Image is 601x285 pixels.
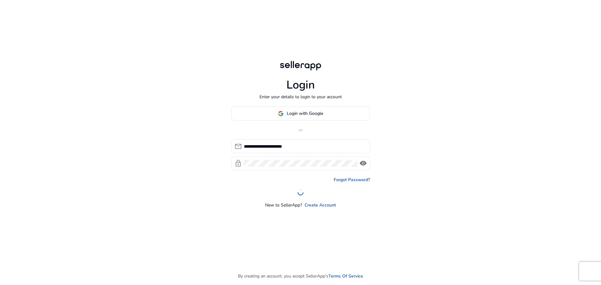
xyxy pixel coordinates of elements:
h1: Login [286,78,315,92]
span: lock [234,160,242,167]
p: Enter your details to login to your account [259,94,342,100]
span: Login with Google [287,110,323,117]
p: or [231,127,370,133]
img: google-logo.svg [278,111,284,116]
p: New to SellerApp? [265,202,302,208]
a: Create Account [305,202,336,208]
span: mail [234,143,242,150]
button: Login with Google [231,106,370,120]
a: Forgot Password? [334,176,370,183]
span: visibility [359,160,367,167]
a: Terms Of Service [328,273,363,279]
